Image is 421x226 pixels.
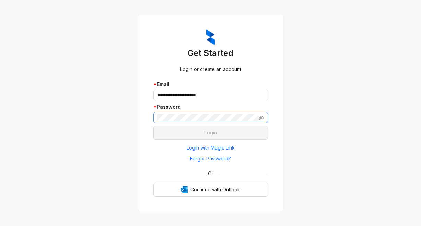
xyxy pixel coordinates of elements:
[181,186,188,193] img: Outlook
[153,126,268,140] button: Login
[259,115,264,120] span: eye-invisible
[153,142,268,153] button: Login with Magic Link
[190,186,240,193] span: Continue with Outlook
[187,144,235,152] span: Login with Magic Link
[153,81,268,88] div: Email
[206,29,215,45] img: ZumaIcon
[203,170,218,177] span: Or
[153,153,268,164] button: Forgot Password?
[153,48,268,59] h3: Get Started
[153,103,268,111] div: Password
[190,155,231,163] span: Forgot Password?
[153,183,268,197] button: OutlookContinue with Outlook
[153,66,268,73] div: Login or create an account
